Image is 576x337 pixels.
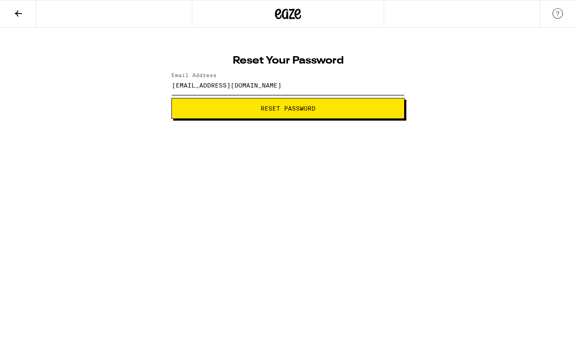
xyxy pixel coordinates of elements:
[171,72,217,78] label: Email Address
[171,56,405,66] h1: Reset Your Password
[171,98,405,119] button: Reset Password
[261,105,315,111] span: Reset Password
[171,75,405,95] input: Email Address
[5,6,63,13] span: Hi. Need any help?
